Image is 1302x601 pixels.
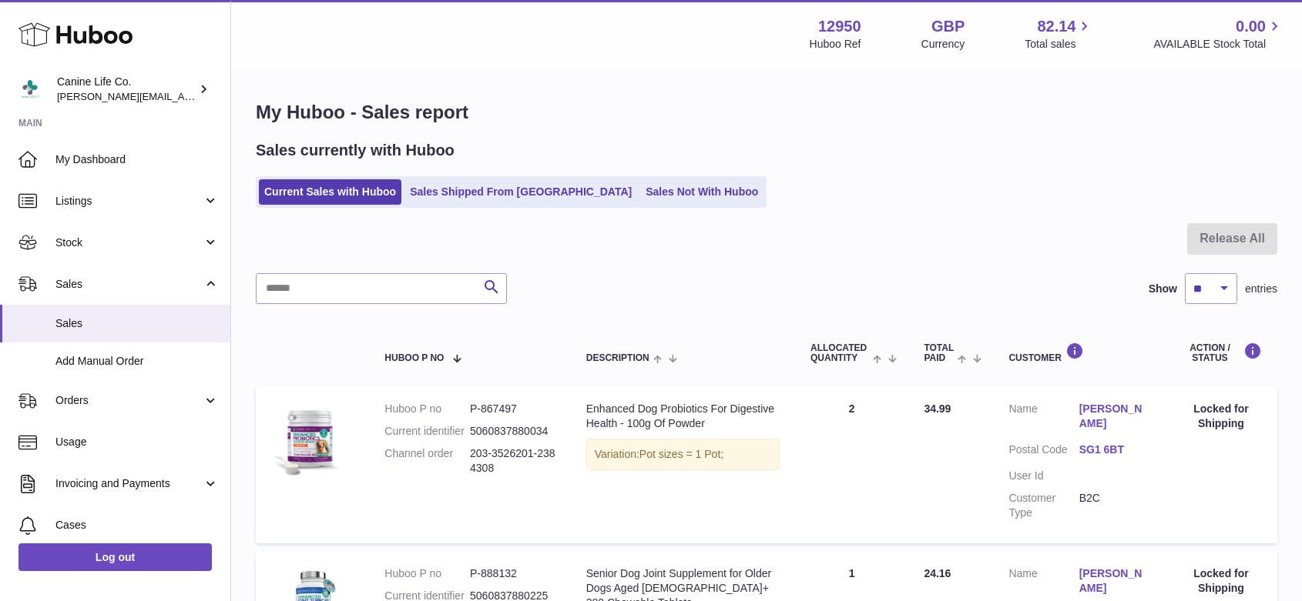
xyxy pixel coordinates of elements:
div: Variation: [586,439,780,470]
span: Sales [55,316,219,331]
dd: P-888132 [470,566,555,581]
dd: 5060837880034 [470,424,555,439]
dd: B2C [1079,491,1149,520]
a: SG1 6BT [1079,442,1149,457]
label: Show [1149,282,1177,296]
strong: 12950 [818,16,861,37]
dt: Customer Type [1008,491,1079,520]
div: Canine Life Co. [57,75,196,104]
td: 2 [795,386,908,543]
span: Total sales [1025,37,1093,52]
dt: Huboo P no [384,566,470,581]
span: 0.00 [1236,16,1266,37]
strong: GBP [931,16,965,37]
span: My Dashboard [55,152,219,167]
div: Currency [921,37,965,52]
span: entries [1245,282,1277,296]
dt: Postal Code [1008,442,1079,461]
a: [PERSON_NAME] [1079,566,1149,596]
span: Listings [55,194,203,209]
img: kevin@clsgltd.co.uk [18,78,42,101]
span: Huboo P no [384,353,444,363]
span: Cases [55,518,219,533]
dd: 203-3526201-2384308 [470,446,555,476]
h2: Sales currently with Huboo [256,140,455,161]
div: Action / Status [1180,342,1262,363]
span: Orders [55,393,203,408]
div: Enhanced Dog Probiotics For Digestive Health - 100g Of Powder [586,402,780,431]
div: Locked for Shipping [1180,566,1262,596]
dt: Huboo P no [384,402,470,416]
span: Invoicing and Payments [55,476,203,491]
img: clsg-pack-shots-in-2000x2000px-box-epb100g.png [271,402,348,479]
span: 34.99 [924,402,951,415]
dt: Name [1008,566,1079,599]
span: ALLOCATED Quantity [810,343,869,363]
div: Locked for Shipping [1180,402,1262,431]
div: Customer [1008,342,1149,363]
span: AVAILABLE Stock Total [1153,37,1284,52]
span: 82.14 [1037,16,1075,37]
span: Description [586,353,649,363]
span: Add Manual Order [55,354,219,369]
dd: P-867497 [470,402,555,416]
h1: My Huboo - Sales report [256,100,1277,125]
a: Sales Shipped From [GEOGRAPHIC_DATA] [404,179,637,205]
dt: User Id [1008,469,1079,483]
span: 24.16 [924,567,951,579]
span: Pot sizes = 1 Pot; [639,448,723,460]
a: 82.14 Total sales [1025,16,1093,52]
dt: Current identifier [384,424,470,439]
a: Sales Not With Huboo [640,179,763,205]
a: Current Sales with Huboo [259,179,401,205]
a: Log out [18,543,212,571]
dt: Name [1008,402,1079,435]
dt: Channel order [384,446,470,476]
span: Sales [55,277,203,292]
span: Stock [55,235,203,250]
span: [PERSON_NAME][EMAIL_ADDRESS][DOMAIN_NAME] [57,90,309,102]
a: [PERSON_NAME] [1079,402,1149,431]
div: Huboo Ref [810,37,861,52]
span: Total paid [924,343,954,363]
span: Usage [55,435,219,449]
a: 0.00 AVAILABLE Stock Total [1153,16,1284,52]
